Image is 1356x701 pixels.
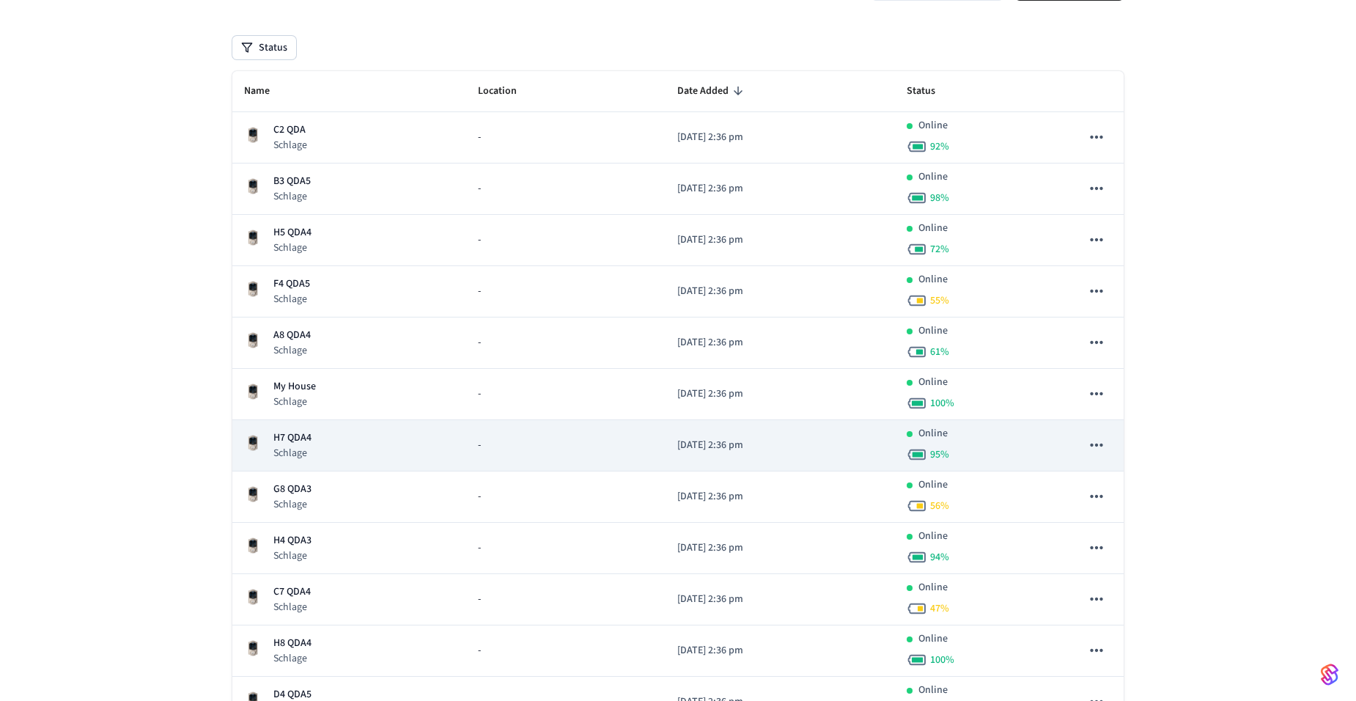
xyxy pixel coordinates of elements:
[232,36,296,59] button: Status
[478,130,481,145] span: -
[273,446,312,460] p: Schlage
[273,430,312,446] p: H7 QDA4
[677,284,884,299] p: [DATE] 2:36 pm
[918,323,948,339] p: Online
[918,272,948,287] p: Online
[273,482,312,497] p: G8 QDA3
[918,118,948,133] p: Online
[273,548,312,563] p: Schlage
[930,550,949,565] span: 94 %
[273,379,316,394] p: My House
[478,643,481,658] span: -
[273,122,307,138] p: C2 QDA
[930,447,949,462] span: 95 %
[930,601,949,616] span: 47 %
[244,485,262,503] img: Schlage Sense Smart Deadbolt with Camelot Trim, Front
[918,529,948,544] p: Online
[273,584,311,600] p: C7 QDA4
[478,232,481,248] span: -
[244,126,262,144] img: Schlage Sense Smart Deadbolt with Camelot Trim, Front
[273,343,311,358] p: Schlage
[918,580,948,595] p: Online
[478,592,481,607] span: -
[930,396,954,411] span: 100 %
[478,540,481,556] span: -
[273,174,311,189] p: B3 QDA5
[918,683,948,698] p: Online
[930,345,949,359] span: 61 %
[273,189,311,204] p: Schlage
[244,537,262,554] img: Schlage Sense Smart Deadbolt with Camelot Trim, Front
[273,497,312,512] p: Schlage
[930,139,949,154] span: 92 %
[244,280,262,298] img: Schlage Sense Smart Deadbolt with Camelot Trim, Front
[273,328,311,343] p: A8 QDA4
[273,241,312,255] p: Schlage
[677,80,748,103] span: Date Added
[677,386,884,402] p: [DATE] 2:36 pm
[273,276,310,292] p: F4 QDA5
[244,434,262,452] img: Schlage Sense Smart Deadbolt with Camelot Trim, Front
[244,588,262,606] img: Schlage Sense Smart Deadbolt with Camelot Trim, Front
[478,80,536,103] span: Location
[918,631,948,647] p: Online
[930,191,949,205] span: 98 %
[273,636,312,651] p: H8 QDA4
[677,335,884,350] p: [DATE] 2:36 pm
[677,540,884,556] p: [DATE] 2:36 pm
[244,331,262,349] img: Schlage Sense Smart Deadbolt with Camelot Trim, Front
[907,80,954,103] span: Status
[478,489,481,504] span: -
[930,653,954,667] span: 100 %
[478,335,481,350] span: -
[244,383,262,400] img: Schlage Sense Smart Deadbolt with Camelot Trim, Front
[273,292,310,307] p: Schlage
[918,477,948,493] p: Online
[918,375,948,390] p: Online
[273,225,312,241] p: H5 QDA4
[244,80,289,103] span: Name
[677,592,884,607] p: [DATE] 2:36 pm
[918,221,948,236] p: Online
[478,386,481,402] span: -
[930,499,949,513] span: 56 %
[273,138,307,153] p: Schlage
[677,438,884,453] p: [DATE] 2:36 pm
[677,643,884,658] p: [DATE] 2:36 pm
[677,489,884,504] p: [DATE] 2:36 pm
[677,232,884,248] p: [DATE] 2:36 pm
[273,394,316,409] p: Schlage
[930,242,949,257] span: 72 %
[918,426,948,441] p: Online
[478,181,481,197] span: -
[930,293,949,308] span: 55 %
[273,600,311,614] p: Schlage
[273,533,312,548] p: H4 QDA3
[918,169,948,185] p: Online
[677,181,884,197] p: [DATE] 2:36 pm
[1321,663,1338,686] img: SeamLogoGradient.69752ec5.svg
[273,651,312,666] p: Schlage
[677,130,884,145] p: [DATE] 2:36 pm
[478,284,481,299] span: -
[244,177,262,195] img: Schlage Sense Smart Deadbolt with Camelot Trim, Front
[244,229,262,246] img: Schlage Sense Smart Deadbolt with Camelot Trim, Front
[478,438,481,453] span: -
[244,639,262,657] img: Schlage Sense Smart Deadbolt with Camelot Trim, Front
